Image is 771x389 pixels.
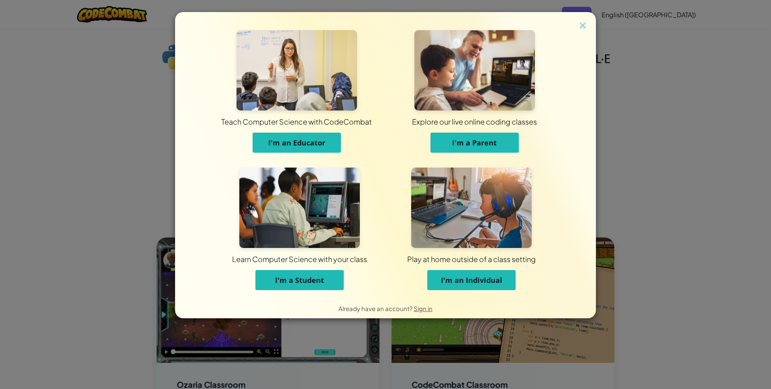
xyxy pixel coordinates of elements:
[274,254,669,264] div: Play at home outside of a class setting
[414,305,432,312] a: Sign in
[268,117,681,127] div: Explore our live online coding classes
[414,30,535,111] img: For Parents
[239,168,360,248] img: For Students
[268,138,325,147] span: I'm an Educator
[452,138,497,147] span: I'm a Parent
[253,133,341,153] button: I'm an Educator
[577,20,588,32] img: close icon
[237,30,357,111] img: For Educators
[430,133,519,153] button: I'm a Parent
[275,275,324,285] span: I'm a Student
[411,168,532,248] img: For Individuals
[427,270,516,290] button: I'm an Individual
[441,275,502,285] span: I'm an Individual
[255,270,344,290] button: I'm a Student
[339,305,414,312] span: Already have an account?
